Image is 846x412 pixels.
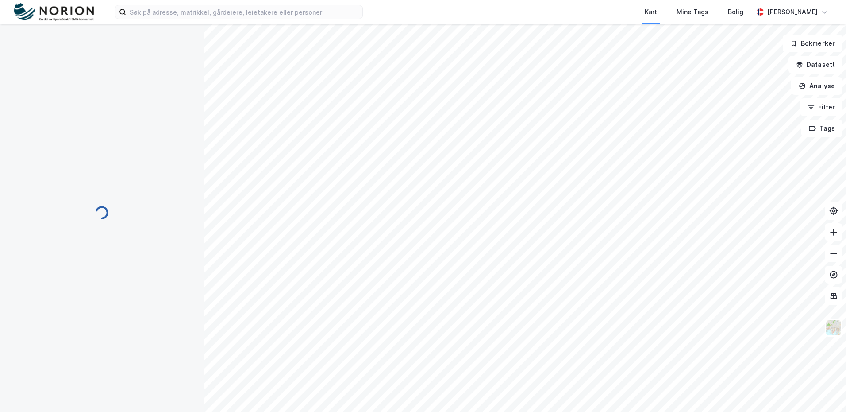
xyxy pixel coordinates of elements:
[825,319,842,336] img: Z
[783,35,842,52] button: Bokmerker
[767,7,818,17] div: [PERSON_NAME]
[788,56,842,74] button: Datasett
[677,7,708,17] div: Mine Tags
[800,98,842,116] button: Filter
[95,206,109,220] img: spinner.a6d8c91a73a9ac5275cf975e30b51cfb.svg
[728,7,743,17] div: Bolig
[14,3,94,21] img: norion-logo.80e7a08dc31c2e691866.png
[645,7,657,17] div: Kart
[126,5,362,19] input: Søk på adresse, matrikkel, gårdeiere, leietakere eller personer
[801,120,842,137] button: Tags
[791,77,842,95] button: Analyse
[802,369,846,412] iframe: Chat Widget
